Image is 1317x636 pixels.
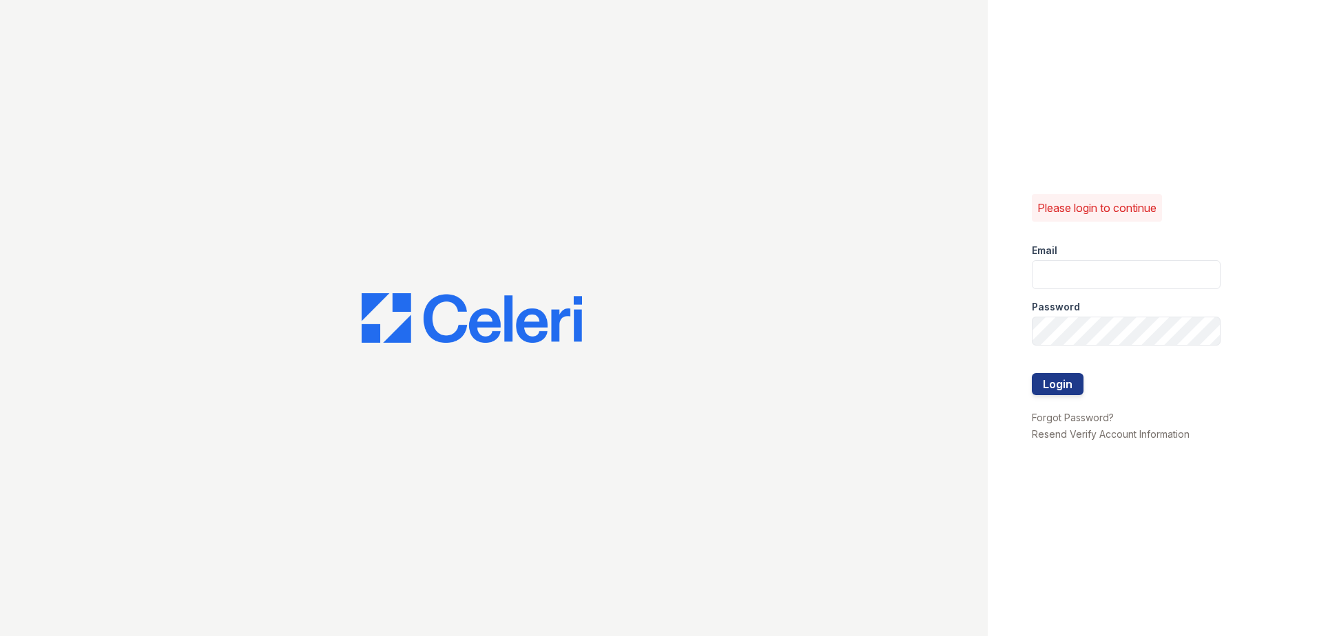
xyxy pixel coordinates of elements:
img: CE_Logo_Blue-a8612792a0a2168367f1c8372b55b34899dd931a85d93a1a3d3e32e68fde9ad4.png [362,293,582,343]
button: Login [1032,373,1083,395]
a: Resend Verify Account Information [1032,428,1190,440]
label: Email [1032,244,1057,257]
a: Forgot Password? [1032,412,1114,423]
p: Please login to continue [1037,200,1157,216]
label: Password [1032,300,1080,314]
